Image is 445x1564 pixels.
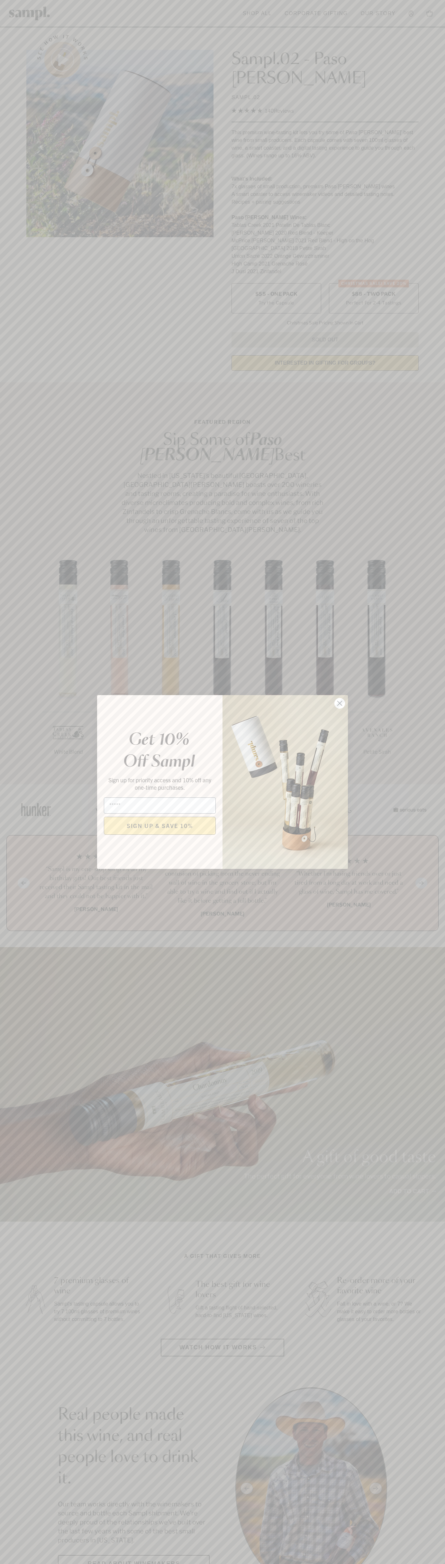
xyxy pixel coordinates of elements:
button: SIGN UP & SAVE 10% [104,817,216,835]
input: Email [104,797,216,814]
img: 96933287-25a1-481a-a6d8-4dd623390dc6.png [222,695,348,869]
span: Sign up for priority access and 10% off any one-time purchases. [108,776,211,791]
em: Get 10% Off Sampl [123,732,195,770]
button: Close dialog [334,698,345,709]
